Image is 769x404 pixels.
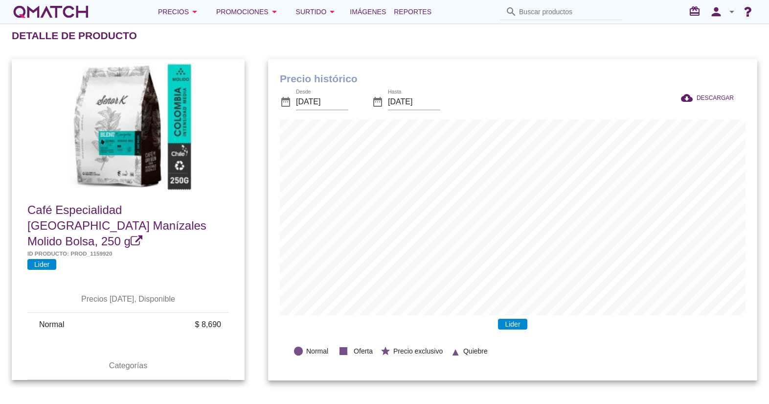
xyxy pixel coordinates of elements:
i: ▲ [450,345,461,356]
span: Precio exclusivo [393,346,443,356]
a: Imágenes [346,2,390,22]
i: stop [336,343,351,359]
i: date_range [372,96,384,108]
span: Quiebre [463,346,488,356]
input: Hasta [388,94,440,110]
i: search [505,6,517,18]
span: Reportes [394,6,431,18]
i: lens [293,346,304,356]
i: arrow_drop_down [189,6,201,18]
span: Normal [306,346,328,356]
div: Precios [158,6,201,18]
h1: Precio histórico [280,71,746,87]
i: arrow_drop_down [726,6,738,18]
input: Desde [296,94,348,110]
i: arrow_drop_down [269,6,280,18]
td: Normal [27,313,132,336]
span: Imágenes [350,6,386,18]
td: $ 8,690 [132,313,229,336]
span: Lider [27,259,56,270]
span: Lider [498,319,527,330]
span: Oferta [354,346,373,356]
i: arrow_drop_down [326,6,338,18]
a: white-qmatch-logo [12,2,90,22]
button: Promociones [208,2,288,22]
button: DESCARGAR [673,89,742,107]
i: person [706,5,726,19]
input: Buscar productos [519,4,617,20]
th: Precios [DATE], Disponible [27,285,229,313]
th: Categorías [27,352,229,380]
i: redeem [689,5,704,17]
button: Precios [150,2,208,22]
i: star [380,346,391,356]
span: DESCARGAR [697,94,734,102]
div: Promociones [216,6,280,18]
button: Surtido [288,2,346,22]
h2: Detalle de producto [12,28,137,44]
span: Café Especialidad [GEOGRAPHIC_DATA] Manízales Molido Bolsa, 250 g [27,203,206,248]
i: cloud_download [681,92,697,104]
a: Reportes [390,2,435,22]
i: date_range [280,96,292,108]
div: Surtido [296,6,339,18]
h5: Id producto: prod_1159920 [27,249,229,258]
